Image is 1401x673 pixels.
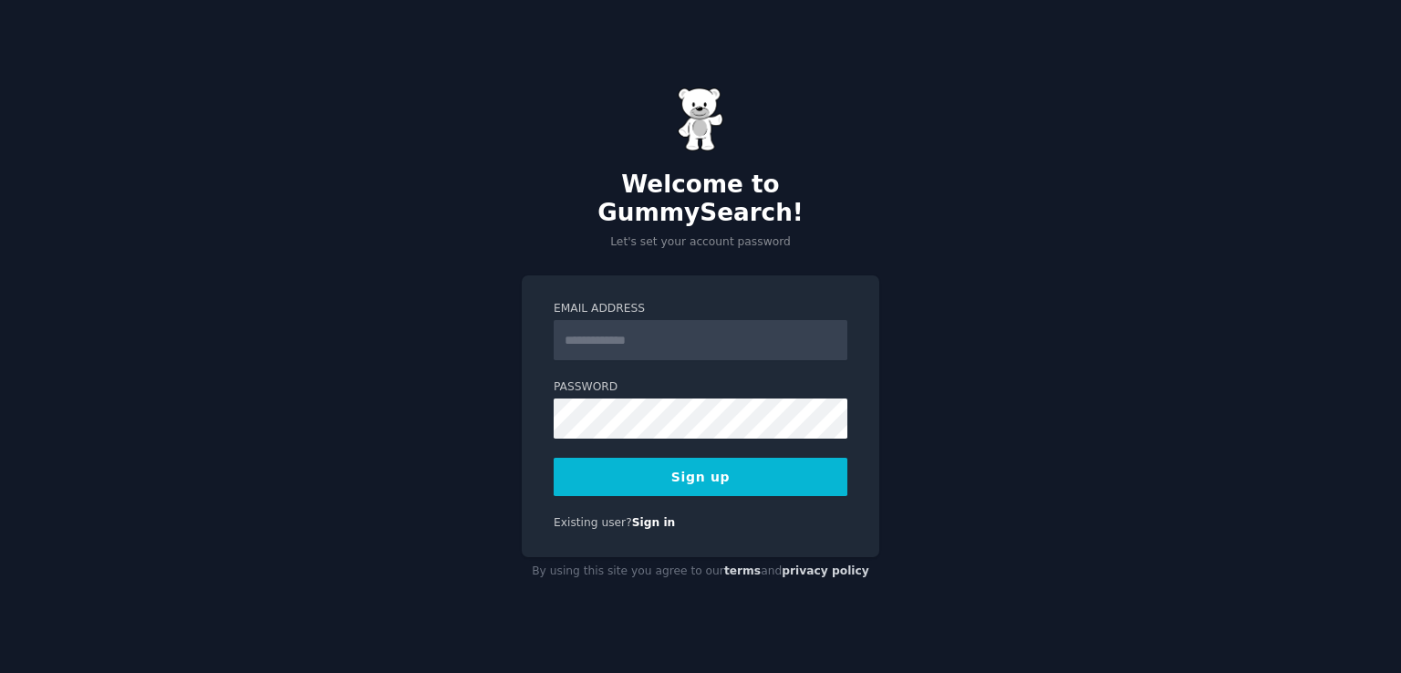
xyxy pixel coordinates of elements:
a: Sign in [632,516,676,529]
h2: Welcome to GummySearch! [522,171,879,228]
img: Gummy Bear [678,88,723,151]
a: privacy policy [782,564,869,577]
label: Email Address [554,301,847,317]
p: Let's set your account password [522,234,879,251]
a: terms [724,564,761,577]
span: Existing user? [554,516,632,529]
button: Sign up [554,458,847,496]
div: By using this site you agree to our and [522,557,879,586]
label: Password [554,379,847,396]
